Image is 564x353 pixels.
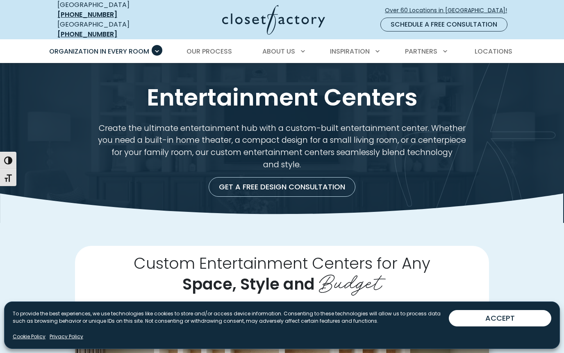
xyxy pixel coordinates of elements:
[222,5,325,35] img: Closet Factory Logo
[94,122,470,171] p: Create the ultimate entertainment hub with a custom-built entertainment center. Whether you need ...
[56,83,508,112] h1: Entertainment Centers
[209,177,355,197] a: Get a Free Design Consultation
[43,40,521,63] nav: Primary Menu
[50,333,83,340] a: Privacy Policy
[380,18,507,31] a: Schedule a Free Consultation
[475,47,512,56] span: Locations
[384,3,514,18] a: Over 60 Locations in [GEOGRAPHIC_DATA]!
[262,47,295,56] span: About Us
[405,47,437,56] span: Partners
[449,310,551,326] button: ACCEPT
[57,20,158,39] div: [GEOGRAPHIC_DATA]
[49,47,149,56] span: Organization in Every Room
[385,6,514,15] span: Over 60 Locations in [GEOGRAPHIC_DATA]!
[57,29,117,39] a: [PHONE_NUMBER]
[57,10,117,19] a: [PHONE_NUMBER]
[182,273,315,295] span: Space, Style and
[319,265,382,296] span: Budget
[134,252,430,274] span: Custom Entertainment Centers for Any
[13,310,449,325] p: To provide the best experiences, we use technologies like cookies to store and/or access device i...
[186,47,232,56] span: Our Process
[330,47,370,56] span: Inspiration
[13,333,45,340] a: Cookie Policy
